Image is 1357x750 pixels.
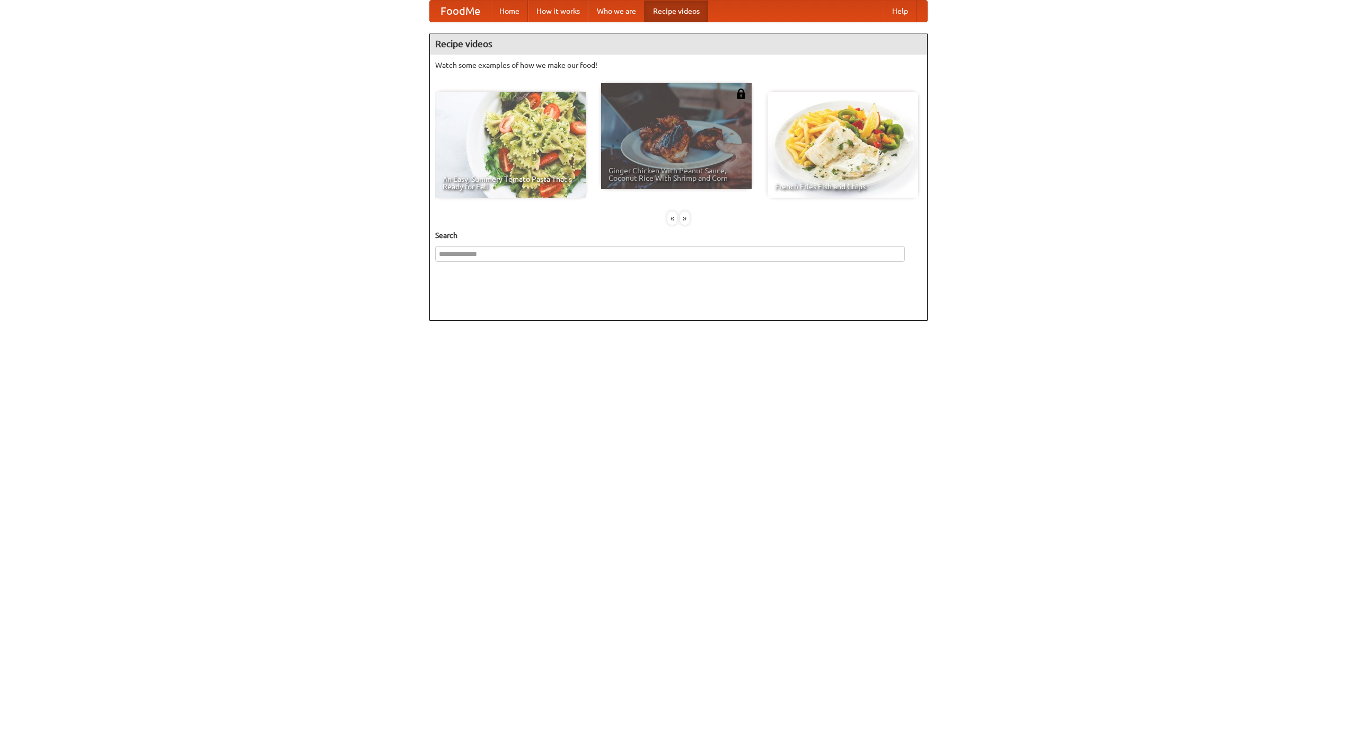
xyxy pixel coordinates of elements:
[768,92,918,198] a: French Fries Fish and Chips
[435,60,922,70] p: Watch some examples of how we make our food!
[491,1,528,22] a: Home
[680,211,690,225] div: »
[435,92,586,198] a: An Easy, Summery Tomato Pasta That's Ready for Fall
[430,1,491,22] a: FoodMe
[528,1,588,22] a: How it works
[435,230,922,241] h5: Search
[588,1,645,22] a: Who we are
[443,175,578,190] span: An Easy, Summery Tomato Pasta That's Ready for Fall
[884,1,917,22] a: Help
[736,89,746,99] img: 483408.png
[775,183,911,190] span: French Fries Fish and Chips
[430,33,927,55] h4: Recipe videos
[645,1,708,22] a: Recipe videos
[667,211,677,225] div: «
